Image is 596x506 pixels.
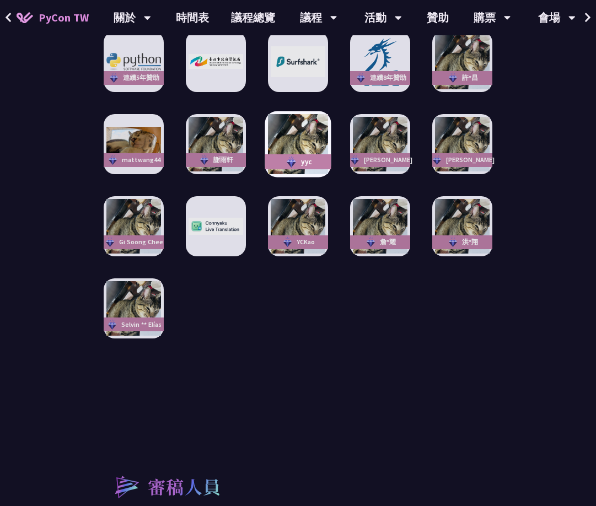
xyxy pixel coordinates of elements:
[104,71,164,85] div: 連續5年贊助
[281,235,294,249] img: sponsor-logo-diamond
[364,235,377,249] img: sponsor-logo-diamond
[189,117,243,171] img: 謝雨軒
[268,114,328,174] img: yyc
[265,154,331,169] div: yyc
[348,153,361,166] img: sponsor-logo-diamond
[106,153,119,166] img: sponsor-logo-diamond
[104,235,116,249] img: sponsor-logo-diamond
[108,71,120,84] img: sponsor-logo-diamond
[271,46,325,77] img: Surfshark
[148,473,222,499] h2: 審稿人員
[104,317,164,331] div: Selvin ** Elías
[447,71,459,84] img: sponsor-logo-diamond
[189,218,243,235] img: Connyaku
[106,53,161,71] img: Python Software Foundation
[350,71,410,85] div: 連續8年贊助
[353,36,407,87] img: 天瓏資訊圖書
[268,235,328,249] div: YCKao
[39,9,89,26] span: PyCon TW
[104,153,164,167] div: mattwang44
[353,117,407,171] img: Ian
[431,153,443,166] img: sponsor-logo-diamond
[284,154,298,169] img: sponsor-logo-diamond
[198,153,211,166] img: sponsor-logo-diamond
[186,153,246,167] div: 謝雨軒
[435,117,490,171] img: Richard Penman
[432,153,492,167] div: [PERSON_NAME]
[189,54,243,69] img: Department of Information Technology, Taipei City Government
[104,235,164,249] div: Gi Soong Chee
[355,71,367,84] img: sponsor-logo-diamond
[350,153,410,167] div: [PERSON_NAME]
[447,235,459,249] img: sponsor-logo-diamond
[106,199,161,254] img: Gi Soong Chee
[106,281,161,336] img: Selvin ** Elías
[106,318,119,331] img: sponsor-logo-diamond
[17,12,33,23] img: Home icon of PyCon TW 2025
[6,4,100,31] a: PyCon TW
[106,127,161,162] img: mattwang44
[271,199,325,254] img: YCKao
